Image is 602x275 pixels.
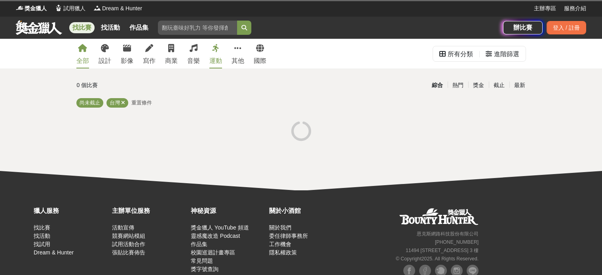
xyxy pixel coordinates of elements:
div: 所有分類 [448,46,473,62]
a: 找比賽 [34,224,50,231]
span: 試用獵人 [63,4,85,13]
a: 隱私權政策 [269,249,297,256]
a: 競賽網站模組 [112,233,145,239]
a: 全部 [76,39,89,68]
span: 重置條件 [131,100,152,106]
a: 辦比賽 [503,21,543,34]
a: 找活動 [34,233,50,239]
div: 設計 [99,56,111,66]
div: 最新 [509,78,530,92]
a: 其他 [232,39,244,68]
div: 主辦單位服務 [112,206,186,216]
input: 翻玩臺味好乳力 等你發揮創意！ [158,21,237,35]
a: 作品集 [191,241,207,247]
span: 台灣 [110,100,120,106]
div: 影像 [121,56,133,66]
div: 全部 [76,56,89,66]
div: 神秘資源 [191,206,265,216]
a: 服務介紹 [564,4,586,13]
div: 運動 [209,56,222,66]
div: 熱門 [448,78,468,92]
a: 活動宣傳 [112,224,134,231]
div: 商業 [165,56,178,66]
a: 設計 [99,39,111,68]
span: Dream & Hunter [102,4,142,13]
a: 張貼比賽佈告 [112,249,145,256]
a: 國際 [254,39,266,68]
span: 尚未截止 [80,100,100,106]
a: 獎字號查詢 [191,266,218,272]
div: 國際 [254,56,266,66]
a: 找比賽 [69,22,95,33]
a: 主辦專區 [534,4,556,13]
a: 找試用 [34,241,50,247]
a: 常見問題 [191,258,213,264]
a: 找活動 [98,22,123,33]
div: 其他 [232,56,244,66]
div: 獎金 [468,78,489,92]
div: 0 個比賽 [77,78,226,92]
img: Logo [16,4,24,12]
div: 登入 / 註冊 [547,21,586,34]
small: [PHONE_NUMBER] [435,239,479,245]
small: 恩克斯網路科技股份有限公司 [417,231,479,237]
div: 關於小酒館 [269,206,344,216]
a: Dream & Hunter [34,249,74,256]
img: Logo [55,4,63,12]
a: 獎金獵人 YouTube 頻道 [191,224,249,231]
a: 工作機會 [269,241,291,247]
a: LogoDream & Hunter [93,4,142,13]
span: 獎金獵人 [25,4,47,13]
div: 寫作 [143,56,156,66]
a: 運動 [209,39,222,68]
a: 靈感魔改造 Podcast [191,233,240,239]
div: 截止 [489,78,509,92]
a: 關於我們 [269,224,291,231]
a: 音樂 [187,39,200,68]
a: Logo試用獵人 [55,4,85,13]
small: 11494 [STREET_ADDRESS] 3 樓 [406,248,479,253]
img: Logo [93,4,101,12]
div: 進階篩選 [494,46,519,62]
small: © Copyright 2025 . All Rights Reserved. [396,256,479,262]
a: 寫作 [143,39,156,68]
a: 委任律師事務所 [269,233,308,239]
a: 商業 [165,39,178,68]
a: 作品集 [126,22,152,33]
a: 影像 [121,39,133,68]
a: Logo獎金獵人 [16,4,47,13]
div: 獵人服務 [34,206,108,216]
a: 試用活動合作 [112,241,145,247]
div: 綜合 [427,78,448,92]
div: 音樂 [187,56,200,66]
a: 校園巡迴計畫專區 [191,249,235,256]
